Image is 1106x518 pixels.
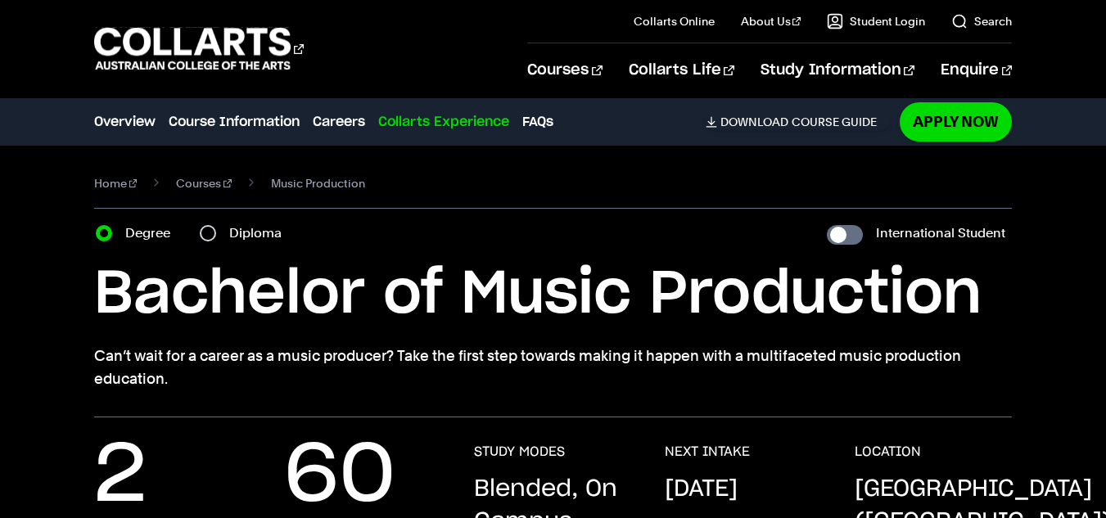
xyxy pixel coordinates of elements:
[720,115,788,129] span: Download
[94,25,304,72] div: Go to homepage
[229,222,291,245] label: Diploma
[94,444,147,509] p: 2
[941,43,1012,97] a: Enquire
[284,444,395,509] p: 60
[169,112,300,132] a: Course Information
[94,258,1012,331] h1: Bachelor of Music Production
[527,43,602,97] a: Courses
[876,222,1005,245] label: International Student
[271,172,365,195] span: Music Production
[951,13,1012,29] a: Search
[706,115,890,129] a: DownloadCourse Guide
[665,473,738,506] p: [DATE]
[855,444,921,460] h3: LOCATION
[176,172,232,195] a: Courses
[665,444,750,460] h3: NEXT INTAKE
[94,172,138,195] a: Home
[900,102,1012,141] a: Apply Now
[378,112,509,132] a: Collarts Experience
[94,345,1012,390] p: Can’t wait for a career as a music producer? Take the first step towards making it happen with a ...
[474,444,565,460] h3: STUDY MODES
[313,112,365,132] a: Careers
[827,13,925,29] a: Student Login
[761,43,914,97] a: Study Information
[629,43,734,97] a: Collarts Life
[125,222,180,245] label: Degree
[741,13,801,29] a: About Us
[522,112,553,132] a: FAQs
[94,112,156,132] a: Overview
[634,13,715,29] a: Collarts Online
